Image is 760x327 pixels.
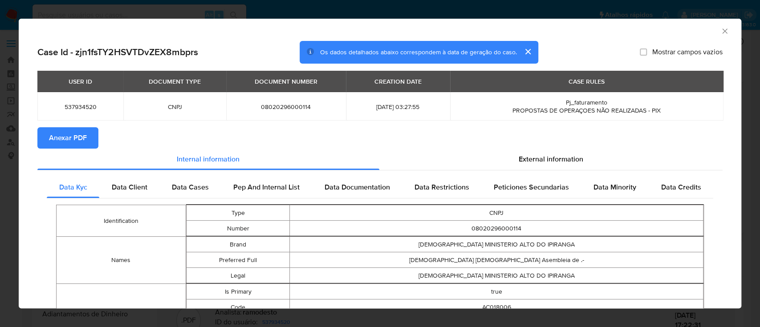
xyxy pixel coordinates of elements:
[186,237,289,252] td: Brand
[652,48,723,57] span: Mostrar campos vazios
[566,98,607,107] span: Pj_faturamento
[143,74,206,89] div: DOCUMENT TYPE
[324,182,390,192] span: Data Documentation
[290,299,703,315] td: AC018006
[134,103,215,111] span: CNPJ
[186,284,289,299] td: Is Primary
[640,48,647,56] input: Mostrar campos vazios
[186,299,289,315] td: Code
[415,182,469,192] span: Data Restrictions
[57,205,186,237] td: Identification
[186,221,289,236] td: Number
[37,149,723,170] div: Detailed info
[249,74,323,89] div: DOCUMENT NUMBER
[357,103,439,111] span: [DATE] 03:27:55
[237,103,335,111] span: 08020296000114
[720,27,728,35] button: Fechar a janela
[512,106,661,115] span: PROPOSTAS DE OPERAÇOES NÃO REALIZADAS - PIX
[177,154,240,164] span: Internal information
[37,46,198,58] h2: Case Id - zjn1fsTY2HSVTDvZEX8mbprs
[563,74,610,89] div: CASE RULES
[290,252,703,268] td: [DEMOGRAPHIC_DATA] [DEMOGRAPHIC_DATA] Asembleia de .-
[172,182,209,192] span: Data Cases
[593,182,636,192] span: Data Minority
[47,177,713,198] div: Detailed internal info
[186,252,289,268] td: Preferred Full
[63,74,98,89] div: USER ID
[37,127,98,149] button: Anexar PDF
[290,237,703,252] td: [DEMOGRAPHIC_DATA] MINISTERIO ALTO DO IPIRANGA
[290,284,703,299] td: true
[494,182,569,192] span: Peticiones Secundarias
[290,205,703,221] td: CNPJ
[233,182,300,192] span: Pep And Internal List
[369,74,427,89] div: CREATION DATE
[186,268,289,283] td: Legal
[661,182,701,192] span: Data Credits
[49,128,87,148] span: Anexar PDF
[290,268,703,283] td: [DEMOGRAPHIC_DATA] MINISTERIO ALTO DO IPIRANGA
[186,205,289,221] td: Type
[519,154,583,164] span: External information
[19,19,741,308] div: closure-recommendation-modal
[320,48,517,57] span: Os dados detalhados abaixo correspondem à data de geração do caso.
[48,103,113,111] span: 537934520
[517,41,538,62] button: cerrar
[290,221,703,236] td: 08020296000114
[59,182,87,192] span: Data Kyc
[57,237,186,284] td: Names
[112,182,147,192] span: Data Client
